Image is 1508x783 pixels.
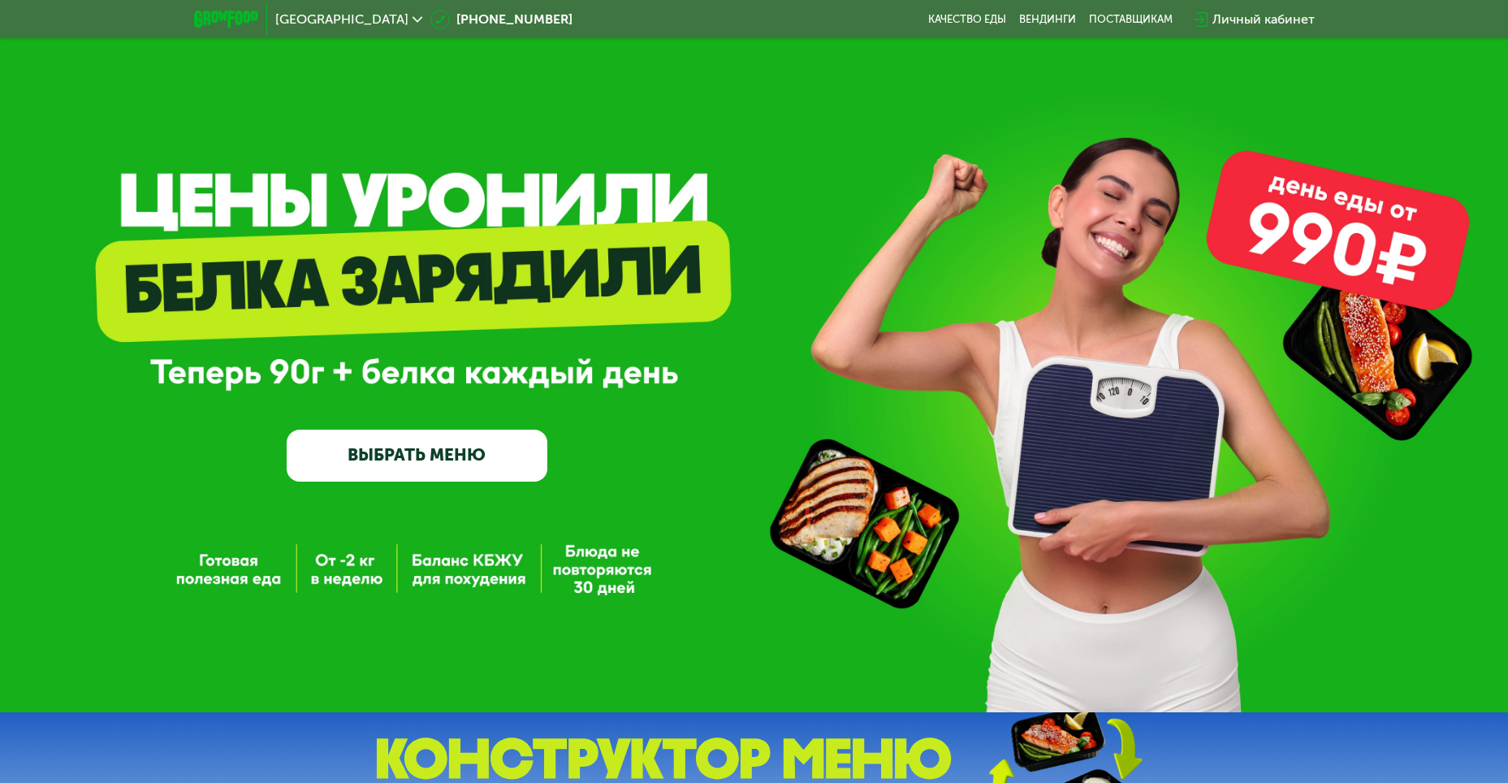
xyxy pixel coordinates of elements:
[430,10,573,29] a: [PHONE_NUMBER]
[1212,10,1315,29] div: Личный кабинет
[1019,13,1076,26] a: Вендинги
[275,13,408,26] span: [GEOGRAPHIC_DATA]
[287,430,547,482] a: ВЫБРАТЬ МЕНЮ
[1089,13,1173,26] div: поставщикам
[928,13,1006,26] a: Качество еды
